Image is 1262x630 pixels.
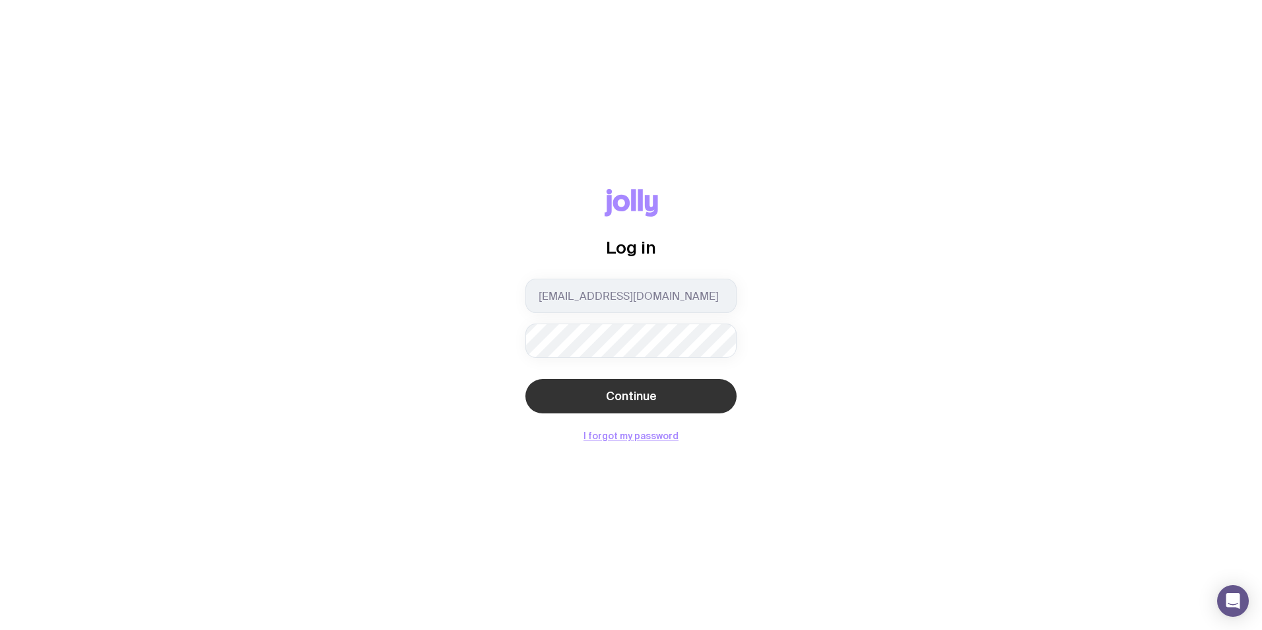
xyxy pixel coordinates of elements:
[525,279,737,313] input: you@email.com
[606,238,656,257] span: Log in
[606,388,657,404] span: Continue
[525,379,737,413] button: Continue
[1217,585,1249,617] div: Open Intercom Messenger
[583,431,679,441] button: I forgot my password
